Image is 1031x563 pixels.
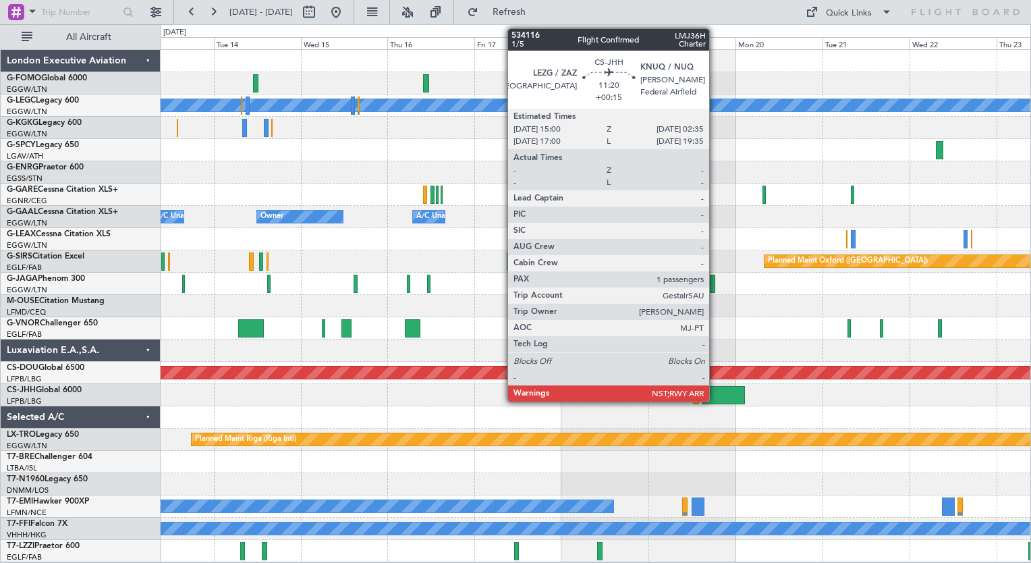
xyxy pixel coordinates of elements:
[7,431,79,439] a: LX-TROLegacy 650
[7,530,47,540] a: VHHH/HKG
[7,218,47,228] a: EGGW/LTN
[7,240,47,250] a: EGGW/LTN
[7,97,36,105] span: G-LEGC
[127,37,214,49] div: Mon 13
[387,37,474,49] div: Thu 16
[7,463,37,473] a: LTBA/ISL
[7,74,41,82] span: G-FOMO
[7,297,105,305] a: M-OUSECitation Mustang
[7,475,88,483] a: T7-N1960Legacy 650
[7,163,84,171] a: G-ENRGPraetor 600
[7,107,47,117] a: EGGW/LTN
[481,7,538,17] span: Refresh
[7,252,84,261] a: G-SIRSCitation Excel
[7,163,38,171] span: G-ENRG
[7,441,47,451] a: EGGW/LTN
[7,453,34,461] span: T7-BRE
[301,37,388,49] div: Wed 15
[474,37,561,49] div: Fri 17
[561,37,648,49] div: Sat 18
[7,141,36,149] span: G-SPCY
[7,275,85,283] a: G-JAGAPhenom 300
[7,151,43,161] a: LGAV/ATH
[163,27,186,38] div: [DATE]
[590,207,613,227] div: Owner
[7,297,39,305] span: M-OUSE
[910,37,997,49] div: Wed 22
[229,6,293,18] span: [DATE] - [DATE]
[15,26,146,48] button: All Aircraft
[260,207,283,227] div: Owner
[7,329,42,340] a: EGLF/FAB
[648,37,735,49] div: Sun 19
[7,431,36,439] span: LX-TRO
[7,396,42,406] a: LFPB/LBG
[7,97,79,105] a: G-LEGCLegacy 600
[7,520,30,528] span: T7-FFI
[7,485,49,495] a: DNMM/LOS
[35,32,142,42] span: All Aircraft
[7,285,47,295] a: EGGW/LTN
[7,119,38,127] span: G-KGKG
[7,542,80,550] a: T7-LZZIPraetor 600
[7,307,46,317] a: LFMD/CEQ
[7,263,42,273] a: EGLF/FAB
[7,475,45,483] span: T7-N1960
[823,37,910,49] div: Tue 21
[7,552,42,562] a: EGLF/FAB
[7,230,111,238] a: G-LEAXCessna Citation XLS
[7,453,92,461] a: T7-BREChallenger 604
[826,7,872,20] div: Quick Links
[735,37,823,49] div: Mon 20
[214,37,301,49] div: Tue 14
[7,364,84,372] a: CS-DOUGlobal 6500
[7,542,34,550] span: T7-LZZI
[7,173,43,184] a: EGSS/STN
[7,208,118,216] a: G-GAALCessna Citation XLS+
[461,1,542,23] button: Refresh
[7,319,40,327] span: G-VNOR
[7,386,82,394] a: CS-JHHGlobal 6000
[7,230,36,238] span: G-LEAX
[7,275,38,283] span: G-JAGA
[7,196,47,206] a: EGNR/CEG
[7,252,32,261] span: G-SIRS
[41,2,119,22] input: Trip Number
[7,374,42,384] a: LFPB/LBG
[7,119,82,127] a: G-KGKGLegacy 600
[7,186,118,194] a: G-GARECessna Citation XLS+
[7,141,79,149] a: G-SPCYLegacy 650
[7,520,67,528] a: T7-FFIFalcon 7X
[7,498,89,506] a: T7-EMIHawker 900XP
[7,364,38,372] span: CS-DOU
[7,84,47,95] a: EGGW/LTN
[768,251,928,271] div: Planned Maint Oxford ([GEOGRAPHIC_DATA])
[7,508,47,518] a: LFMN/NCE
[7,319,98,327] a: G-VNORChallenger 650
[7,386,36,394] span: CS-JHH
[155,207,211,227] div: A/C Unavailable
[7,186,38,194] span: G-GARE
[7,498,33,506] span: T7-EMI
[799,1,899,23] button: Quick Links
[416,207,472,227] div: A/C Unavailable
[195,429,296,450] div: Planned Maint Riga (Riga Intl)
[7,129,47,139] a: EGGW/LTN
[7,74,87,82] a: G-FOMOGlobal 6000
[7,208,38,216] span: G-GAAL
